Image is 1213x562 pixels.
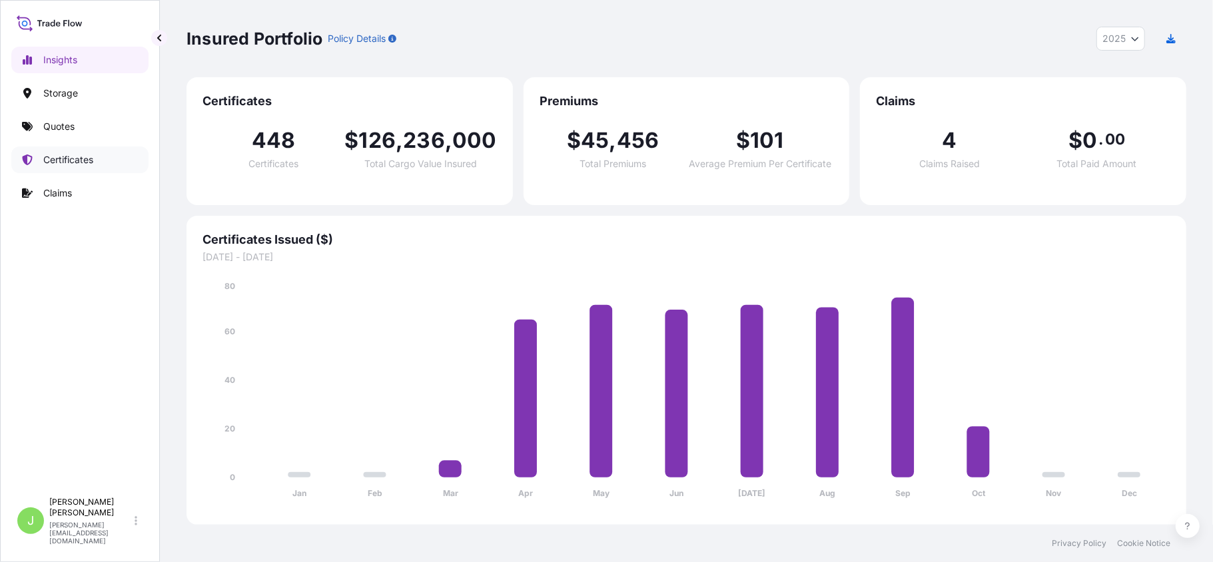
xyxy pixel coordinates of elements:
span: Total Cargo Value Insured [364,159,477,168]
span: $ [736,130,750,151]
span: $ [1068,130,1082,151]
span: 4 [943,130,957,151]
span: 00 [1105,134,1125,144]
tspan: 40 [224,375,235,385]
tspan: 80 [224,281,235,291]
p: Insights [43,53,77,67]
span: Claims Raised [919,159,980,168]
p: Quotes [43,120,75,133]
tspan: Jun [669,489,683,499]
p: Storage [43,87,78,100]
span: Certificates [248,159,298,168]
span: 0 [1082,130,1097,151]
span: Certificates [202,93,497,109]
span: Total Premiums [580,159,646,168]
span: 45 [581,130,609,151]
span: 2025 [1102,32,1126,45]
tspan: Feb [368,489,382,499]
a: Insights [11,47,149,73]
p: [PERSON_NAME] [PERSON_NAME] [49,497,132,518]
tspan: Oct [972,489,986,499]
span: $ [567,130,581,151]
span: Total Paid Amount [1057,159,1137,168]
tspan: Nov [1046,489,1062,499]
tspan: Dec [1122,489,1137,499]
a: Storage [11,80,149,107]
span: [DATE] - [DATE] [202,250,1170,264]
tspan: Apr [518,489,533,499]
span: 126 [358,130,396,151]
span: 236 [403,130,445,151]
p: Claims [43,186,72,200]
span: Premiums [540,93,834,109]
span: Claims [876,93,1170,109]
tspan: Aug [819,489,835,499]
tspan: [DATE] [739,489,766,499]
span: 000 [452,130,497,151]
span: , [396,130,403,151]
tspan: Jan [292,489,306,499]
p: Certificates [43,153,93,166]
a: Claims [11,180,149,206]
span: 456 [617,130,659,151]
tspan: 0 [230,472,235,482]
span: $ [344,130,358,151]
a: Quotes [11,113,149,140]
tspan: May [593,489,610,499]
span: , [445,130,452,151]
span: 101 [750,130,784,151]
a: Cookie Notice [1117,538,1170,549]
span: 448 [252,130,296,151]
button: Year Selector [1096,27,1145,51]
p: [PERSON_NAME][EMAIL_ADDRESS][DOMAIN_NAME] [49,521,132,545]
span: . [1099,134,1104,144]
tspan: Mar [443,489,458,499]
span: J [27,514,34,527]
a: Privacy Policy [1052,538,1106,549]
span: , [609,130,616,151]
p: Insured Portfolio [187,28,322,49]
p: Policy Details [328,32,386,45]
a: Certificates [11,146,149,173]
tspan: Sep [895,489,911,499]
span: Certificates Issued ($) [202,232,1170,248]
tspan: 20 [224,423,235,433]
span: Average Premium Per Certificate [689,159,831,168]
tspan: 60 [224,326,235,336]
